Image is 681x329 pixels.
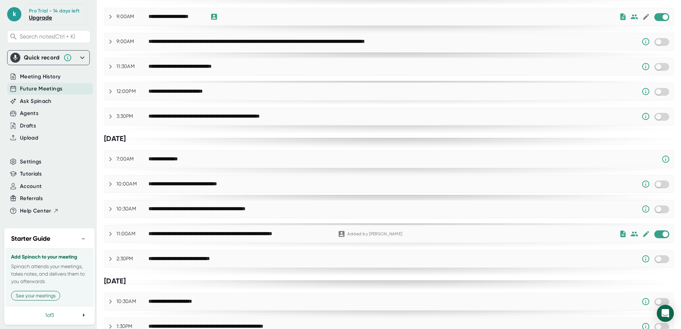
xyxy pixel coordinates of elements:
[10,51,87,65] div: Quick record
[45,312,54,318] span: 1 of 3
[116,156,149,162] div: 7:00AM
[29,8,79,14] div: Pro Trial - 14 days left
[11,263,88,285] p: Spinach attends your meetings, takes notes, and delivers them to you afterwards
[29,14,52,21] a: Upgrade
[20,158,42,166] button: Settings
[641,205,650,213] svg: Someone has manually disabled Spinach from this meeting.
[20,109,38,117] button: Agents
[20,194,43,203] button: Referrals
[116,231,149,237] div: 11:00AM
[20,97,52,105] button: Ask Spinach
[116,14,149,20] div: 9:00AM
[20,134,38,142] button: Upload
[347,231,402,237] div: Added by [PERSON_NAME]
[641,37,650,46] svg: Someone has manually disabled Spinach from this meeting.
[20,207,51,215] span: Help Center
[20,73,61,81] button: Meeting History
[11,291,60,301] button: See your meetings
[20,33,75,40] span: Search notes (Ctrl + K)
[641,255,650,263] svg: Someone has manually disabled Spinach from this meeting.
[11,234,50,244] h2: Starter Guide
[20,122,36,130] button: Drafts
[641,87,650,96] svg: Someone has manually disabled Spinach from this meeting.
[641,180,650,188] svg: Someone has manually disabled Spinach from this meeting.
[79,234,88,244] button: −
[20,170,42,178] button: Tutorials
[104,134,674,143] div: [DATE]
[20,182,42,190] button: Account
[661,155,670,163] svg: Spinach requires a video conference link.
[116,298,149,305] div: 10:30AM
[20,207,59,215] button: Help Center
[116,38,149,45] div: 9:00AM
[7,7,21,21] span: k
[116,63,149,70] div: 11:30AM
[11,254,88,260] h3: Add Spinach to your meeting
[116,88,149,95] div: 12:00PM
[116,256,149,262] div: 2:30PM
[20,85,62,93] button: Future Meetings
[657,305,674,322] div: Open Intercom Messenger
[116,113,149,120] div: 3:30PM
[116,206,149,212] div: 10:30AM
[116,181,149,187] div: 10:00AM
[641,297,650,306] svg: Someone has manually disabled Spinach from this meeting.
[104,277,674,286] div: [DATE]
[641,62,650,71] svg: Someone has manually disabled Spinach from this meeting.
[24,54,60,61] div: Quick record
